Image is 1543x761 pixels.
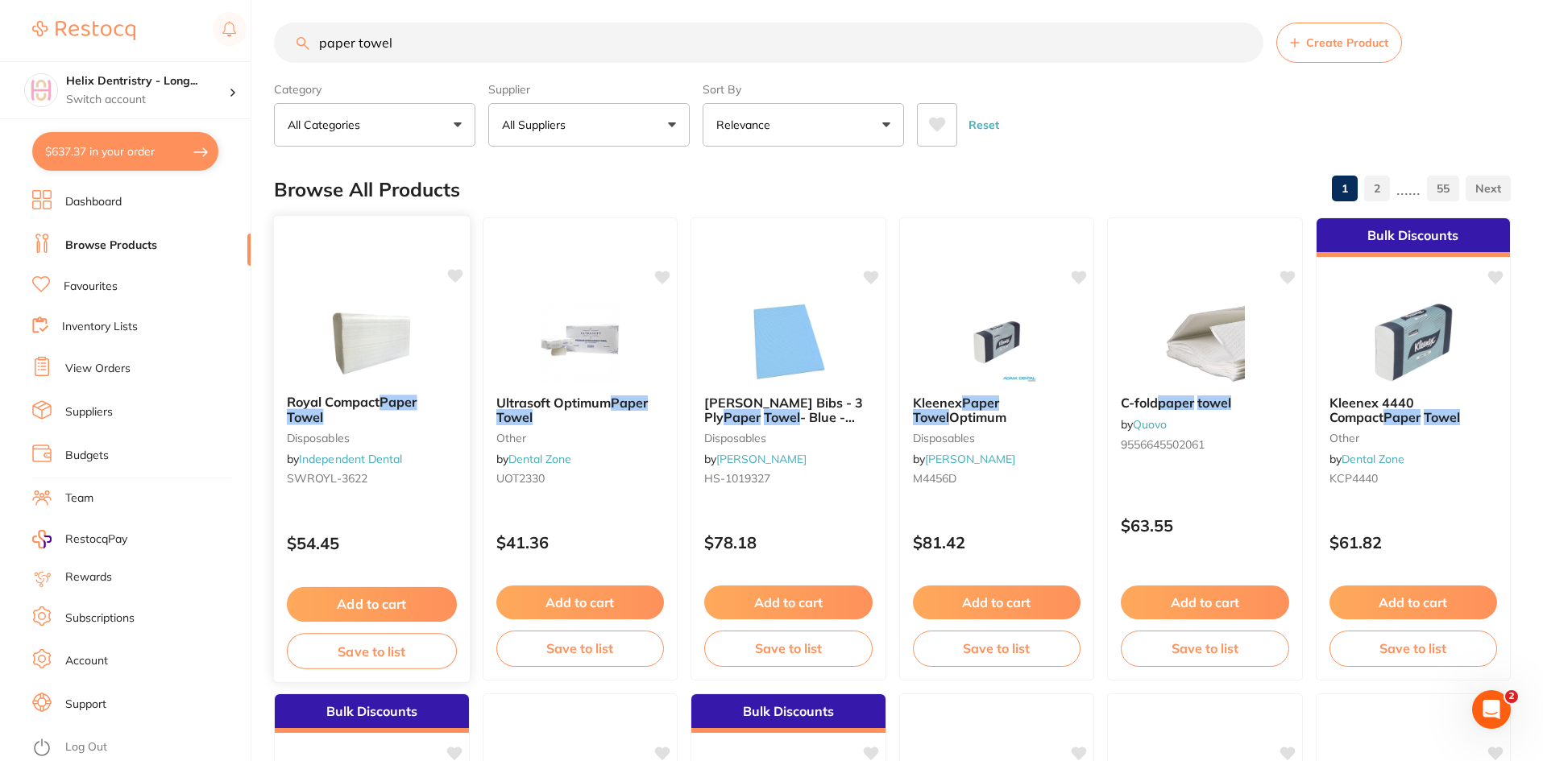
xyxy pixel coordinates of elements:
img: Henry Schein Bibs - 3 Ply Paper Towel - Blue - 48cm x 33cm, 500-Pack [736,302,840,383]
span: HS-1019327 [704,471,770,486]
img: C-fold paper towel [1152,302,1257,383]
a: Quovo [1133,417,1167,432]
p: $61.82 [1329,533,1498,552]
button: Save to list [287,633,457,669]
span: Kleenex 4440 Compact [1329,395,1414,425]
p: $41.36 [496,533,665,552]
button: $637.37 in your order [32,132,218,171]
button: Save to list [913,631,1081,666]
button: Add to cart [913,585,1081,619]
input: Search Products [274,23,1263,63]
button: Save to list [704,631,873,666]
p: $63.55 [1121,516,1289,535]
a: [PERSON_NAME] [716,452,807,466]
span: Optimum [949,409,1006,425]
span: 2 [1505,690,1518,703]
img: Royal Compact Paper Towel [319,300,425,382]
small: disposables [913,432,1081,445]
p: All Suppliers [502,117,572,133]
span: Create Product [1306,36,1388,49]
a: [PERSON_NAME] [925,452,1015,466]
b: Kleenex 4440 Compact Paper Towel [1329,395,1498,425]
em: Paper [962,395,999,411]
img: Kleenex 4440 Compact Paper Towel [1361,302,1466,383]
a: Dental Zone [508,452,571,466]
div: Bulk Discounts [275,694,469,733]
p: $78.18 [704,533,873,552]
em: Paper [611,395,648,411]
a: Dental Zone [1342,452,1404,466]
a: Browse Products [65,238,157,254]
a: Dashboard [65,194,122,210]
a: Log Out [65,739,107,755]
span: Kleenex [913,395,962,411]
p: Relevance [716,117,777,133]
p: Switch account [66,92,229,108]
div: Bulk Discounts [1317,218,1511,257]
em: Towel [764,409,800,425]
button: Relevance [703,103,904,147]
span: by [704,452,807,466]
span: Ultrasoft Optimum [496,395,611,411]
a: Restocq Logo [32,12,135,49]
small: other [496,432,665,445]
em: Paper [724,409,761,425]
span: [PERSON_NAME] Bibs - 3 Ply [704,395,863,425]
a: Budgets [65,448,109,464]
small: disposables [704,432,873,445]
p: All Categories [288,117,367,133]
button: Reset [964,103,1004,147]
span: by [913,452,1015,466]
em: Towel [913,409,949,425]
a: Favourites [64,279,118,295]
button: Save to list [496,631,665,666]
small: disposables [287,431,457,444]
span: M4456D [913,471,956,486]
em: Towel [287,409,323,425]
b: C-fold paper towel [1121,395,1289,410]
small: other [1329,432,1498,445]
button: All Suppliers [488,103,690,147]
button: Create Product [1276,23,1402,63]
span: by [1121,417,1167,432]
a: Account [65,653,108,669]
em: paper [1158,395,1194,411]
b: Kleenex Paper Towel Optimum [913,395,1081,425]
span: UOT2330 [496,471,545,486]
img: Helix Dentristry - Long Jetty [25,74,57,106]
a: Suppliers [65,404,113,420]
a: 55 [1427,172,1459,205]
a: RestocqPay [32,530,127,548]
p: $54.45 [287,534,457,552]
span: 9556645502061 [1121,437,1205,452]
button: Add to cart [1329,585,1498,619]
em: Towel [496,409,533,425]
p: $81.42 [913,533,1081,552]
span: by [1329,452,1404,466]
b: Royal Compact Paper Towel [287,395,457,424]
a: Team [65,490,93,507]
span: by [287,452,402,466]
img: RestocqPay [32,530,52,548]
a: Subscriptions [65,610,135,627]
span: SWROYL-3622 [287,471,367,486]
span: by [496,452,571,466]
button: Save to list [1121,631,1289,666]
a: Support [65,697,106,713]
button: Add to cart [1121,585,1289,619]
button: Add to cart [287,587,457,622]
em: towel [1197,395,1231,411]
label: Category [274,82,475,97]
div: Bulk Discounts [691,694,886,733]
a: 1 [1332,172,1358,205]
span: C-fold [1121,395,1158,411]
h4: Helix Dentristry - Long Jetty [66,73,229,89]
span: Royal Compact [287,394,380,410]
img: Kleenex Paper Towel Optimum [944,302,1049,383]
span: KCP4440 [1329,471,1378,486]
button: Log Out [32,735,246,761]
a: Inventory Lists [62,319,138,335]
a: Independent Dental [299,452,402,466]
a: Rewards [65,569,112,585]
a: View Orders [65,361,131,377]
